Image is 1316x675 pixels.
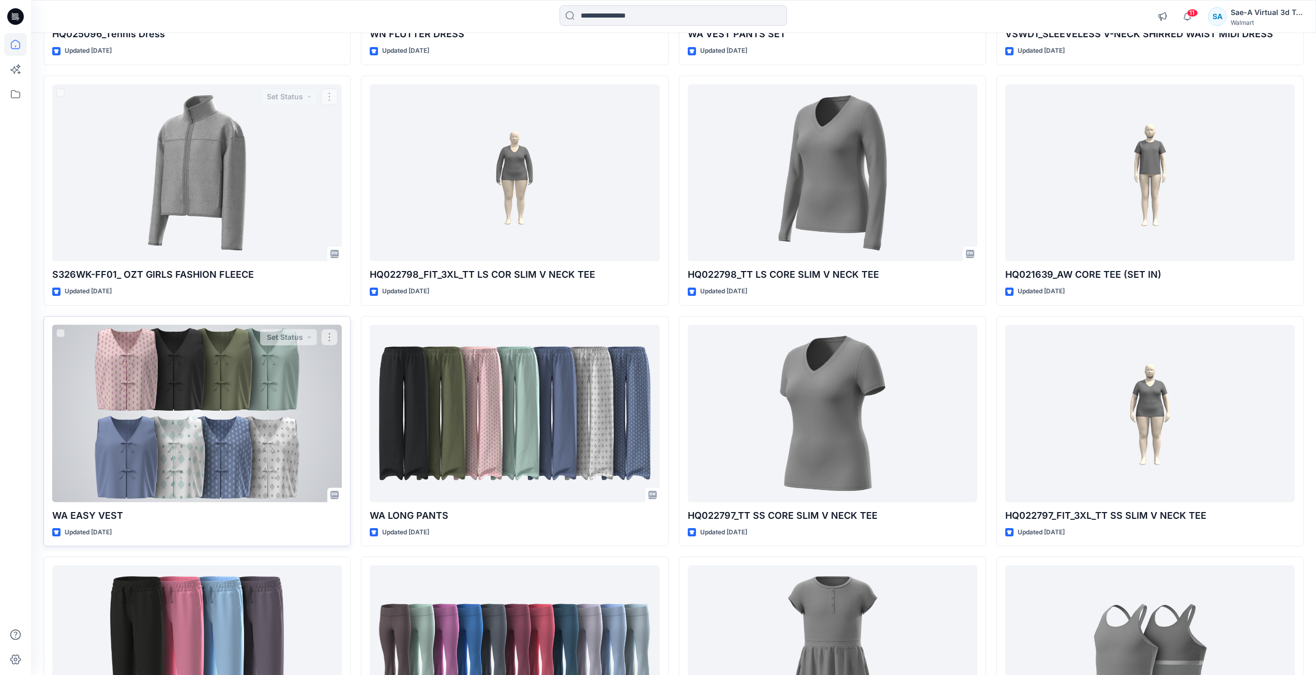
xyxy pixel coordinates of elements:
p: HQ022798_TT LS CORE SLIM V NECK TEE [688,267,977,282]
p: Updated [DATE] [382,286,429,297]
p: HQ022797_TT SS CORE SLIM V NECK TEE [688,508,977,523]
p: WA LONG PANTS [370,508,659,523]
a: HQ022797_TT SS CORE SLIM V NECK TEE [688,325,977,502]
a: HQ022798_TT LS CORE SLIM V NECK TEE [688,84,977,262]
a: HQ022797_FIT_3XL_TT SS SLIM V NECK TEE [1005,325,1295,502]
a: HQ022798_FIT_3XL_TT LS COR SLIM V NECK TEE [370,84,659,262]
p: WA VEST PANTS SET [688,27,977,41]
p: S326WK-FF01_ OZT GIRLS FASHION FLEECE [52,267,342,282]
a: S326WK-FF01_ OZT GIRLS FASHION FLEECE [52,84,342,262]
p: WN FLUTTER DRESS [370,27,659,41]
p: HQ025096_Tennis Dress [52,27,342,41]
p: Updated [DATE] [700,286,747,297]
p: Updated [DATE] [65,46,112,56]
p: Updated [DATE] [65,527,112,538]
a: WA LONG PANTS [370,325,659,502]
a: HQ021639_AW CORE TEE (SET IN) [1005,84,1295,262]
div: Sae-A Virtual 3d Team [1231,6,1303,19]
p: Updated [DATE] [700,46,747,56]
p: WA EASY VEST [52,508,342,523]
p: HQ022798_FIT_3XL_TT LS COR SLIM V NECK TEE [370,267,659,282]
p: Updated [DATE] [700,527,747,538]
p: Updated [DATE] [1018,46,1065,56]
p: Updated [DATE] [1018,286,1065,297]
p: HQ021639_AW CORE TEE (SET IN) [1005,267,1295,282]
p: Updated [DATE] [382,46,429,56]
p: Updated [DATE] [1018,527,1065,538]
p: Updated [DATE] [382,527,429,538]
span: 11 [1187,9,1198,17]
div: Walmart [1231,19,1303,26]
p: Updated [DATE] [65,286,112,297]
p: VSWD1_SLEEVELESS V-NECK SHIRRED WAIST MIDI DRESS [1005,27,1295,41]
a: WA EASY VEST [52,325,342,502]
p: HQ022797_FIT_3XL_TT SS SLIM V NECK TEE [1005,508,1295,523]
div: SA [1208,7,1227,26]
